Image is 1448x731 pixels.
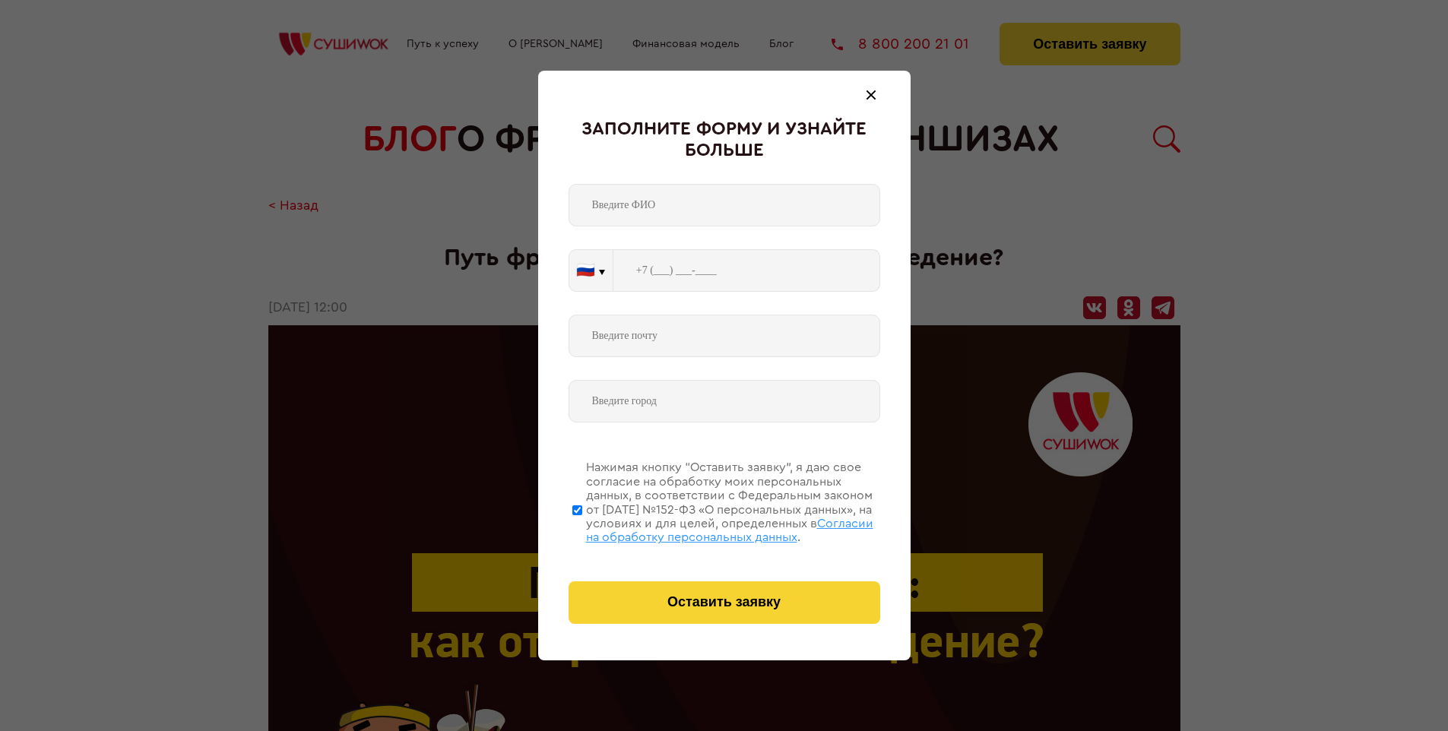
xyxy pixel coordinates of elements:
[586,517,873,543] span: Согласии на обработку персональных данных
[569,250,613,291] button: 🇷🇺
[613,249,880,292] input: +7 (___) ___-____
[569,184,880,226] input: Введите ФИО
[569,380,880,422] input: Введите город
[586,460,880,544] div: Нажимая кнопку “Оставить заявку”, я даю свое согласие на обработку моих персональных данных, в со...
[569,581,880,624] button: Оставить заявку
[569,315,880,357] input: Введите почту
[569,119,880,161] div: Заполните форму и узнайте больше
